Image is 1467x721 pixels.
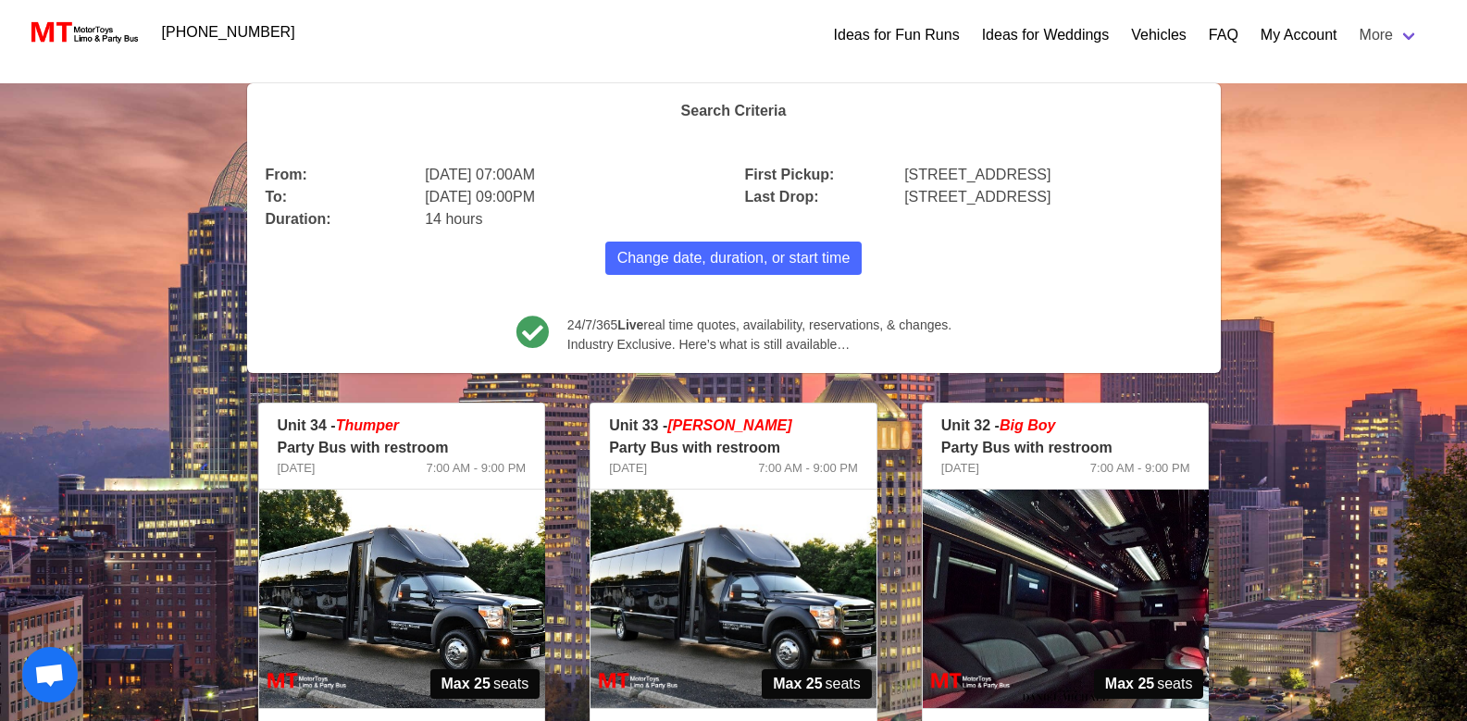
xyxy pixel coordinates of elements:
[278,459,316,478] span: [DATE]
[605,242,863,275] button: Change date, duration, or start time
[151,14,306,51] a: [PHONE_NUMBER]
[758,459,858,478] span: 7:00 AM - 9:00 PM
[22,647,78,702] a: Open chat
[426,459,526,478] span: 7:00 AM - 9:00 PM
[567,316,951,335] span: 24/7/365 real time quotes, availability, reservations, & changes.
[441,673,491,695] strong: Max 25
[941,459,979,478] span: [DATE]
[609,459,647,478] span: [DATE]
[893,175,1212,208] div: [STREET_ADDRESS]
[834,24,960,46] a: Ideas for Fun Runs
[591,490,876,708] img: 33%2001.jpg
[762,669,872,699] span: seats
[414,153,733,186] div: [DATE] 07:00AM
[278,415,527,437] p: Unit 34 -
[259,490,545,708] img: 34%2001.jpg
[1209,24,1238,46] a: FAQ
[617,317,643,332] b: Live
[1131,24,1187,46] a: Vehicles
[430,669,541,699] span: seats
[609,415,858,437] p: Unit 33 -
[266,102,1202,119] h4: Search Criteria
[773,673,822,695] strong: Max 25
[745,189,819,205] b: Last Drop:
[941,437,1190,459] p: Party Bus with restroom
[26,19,140,45] img: MotorToys Logo
[1105,673,1154,695] strong: Max 25
[893,153,1212,186] div: [STREET_ADDRESS]
[745,167,835,182] b: First Pickup:
[667,417,791,433] em: [PERSON_NAME]
[941,415,1190,437] p: Unit 32 -
[617,247,851,269] span: Change date, duration, or start time
[266,211,331,227] b: Duration:
[1000,417,1055,433] em: Big Boy
[1261,24,1337,46] a: My Account
[1349,17,1430,54] a: More
[923,490,1209,708] img: 32%2002.jpg
[414,175,733,208] div: [DATE] 09:00PM
[982,24,1110,46] a: Ideas for Weddings
[567,335,951,354] span: Industry Exclusive. Here’s what is still available…
[1094,669,1204,699] span: seats
[266,167,307,182] b: From:
[1090,459,1190,478] span: 7:00 AM - 9:00 PM
[278,437,527,459] p: Party Bus with restroom
[414,197,733,230] div: 14 hours
[266,189,288,205] b: To:
[609,437,858,459] p: Party Bus with restroom
[336,417,399,433] em: Thumper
